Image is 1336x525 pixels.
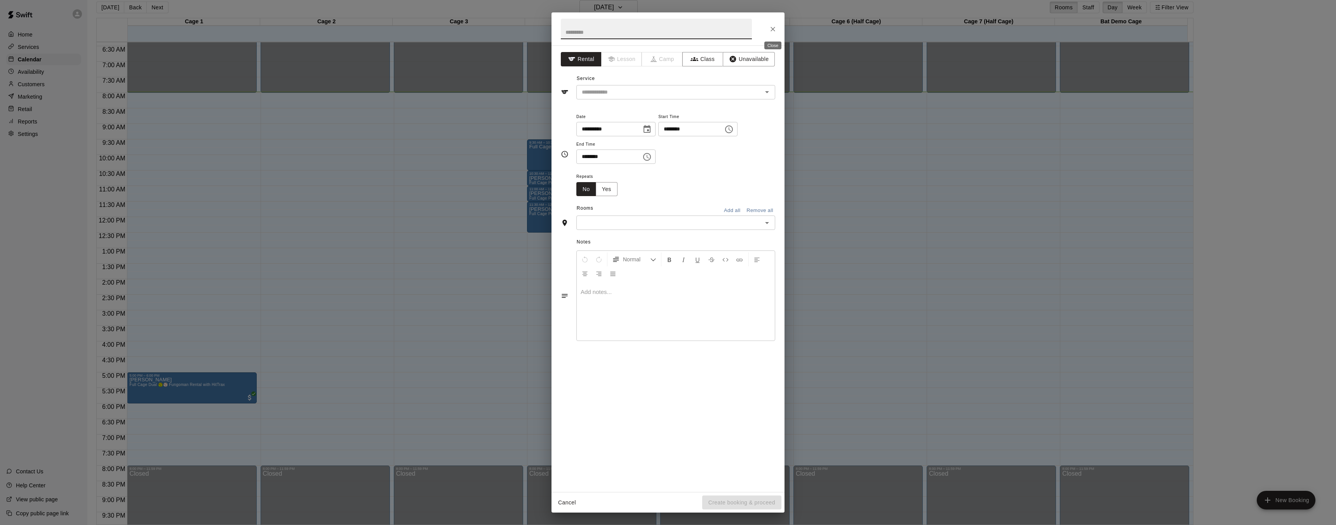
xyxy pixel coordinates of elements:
span: Date [576,112,656,122]
button: Choose time, selected time is 5:00 PM [721,122,737,137]
button: Formatting Options [609,252,659,266]
svg: Timing [561,150,569,158]
svg: Service [561,88,569,96]
button: Undo [578,252,591,266]
button: Redo [592,252,605,266]
button: Class [682,52,723,66]
button: Choose date, selected date is Sep 13, 2025 [639,122,655,137]
span: Rooms [577,205,593,211]
svg: Rooms [561,219,569,227]
button: Close [766,22,780,36]
button: Left Align [750,252,764,266]
button: Center Align [578,266,591,280]
span: Start Time [658,112,738,122]
span: Camps can only be created in the Services page [642,52,683,66]
button: Open [762,217,772,228]
span: End Time [576,139,656,150]
button: Format Underline [691,252,704,266]
div: Close [764,42,781,49]
button: Unavailable [723,52,775,66]
button: Choose time, selected time is 5:30 PM [639,149,655,165]
button: No [576,182,596,196]
button: Insert Code [719,252,732,266]
span: Service [577,76,595,81]
button: Add all [720,205,745,217]
button: Yes [596,182,618,196]
span: Repeats [576,172,624,182]
span: Normal [623,256,650,263]
svg: Notes [561,292,569,300]
button: Open [762,87,772,97]
button: Format Italics [677,252,690,266]
button: Cancel [555,495,579,510]
button: Right Align [592,266,605,280]
span: Lessons must be created in the Services page first [602,52,642,66]
div: outlined button group [576,182,618,196]
button: Remove all [745,205,775,217]
span: Notes [577,236,775,249]
button: Insert Link [733,252,746,266]
button: Format Strikethrough [705,252,718,266]
button: Rental [561,52,602,66]
button: Justify Align [606,266,619,280]
button: Format Bold [663,252,676,266]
